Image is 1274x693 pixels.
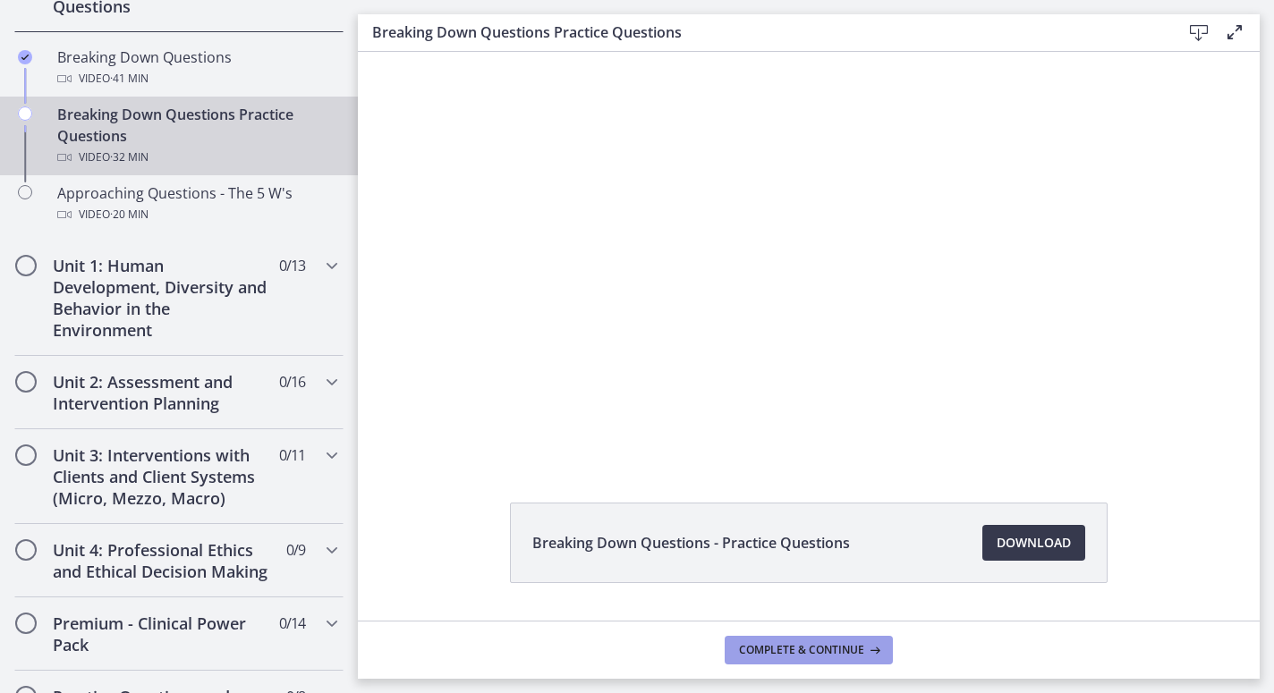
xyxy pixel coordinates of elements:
h3: Breaking Down Questions Practice Questions [372,21,1152,43]
span: Download [997,532,1071,554]
iframe: Video Lesson [358,11,1260,461]
div: Breaking Down Questions [57,46,336,89]
span: · 41 min [110,68,149,89]
div: Approaching Questions - The 5 W's [57,182,336,225]
span: Breaking Down Questions - Practice Questions [532,532,850,554]
span: 0 / 9 [286,539,305,561]
span: 0 / 14 [279,613,305,634]
h2: Unit 1: Human Development, Diversity and Behavior in the Environment [53,255,271,341]
div: Video [57,204,336,225]
h2: Unit 2: Assessment and Intervention Planning [53,371,271,414]
span: 0 / 11 [279,444,305,466]
i: Completed [18,50,32,64]
button: Complete & continue [725,636,893,664]
h2: Unit 4: Professional Ethics and Ethical Decision Making [53,539,271,582]
div: Breaking Down Questions Practice Questions [57,104,336,168]
h2: Premium - Clinical Power Pack [53,613,271,655]
div: Video [57,147,336,168]
span: · 20 min [110,204,149,225]
h2: Unit 3: Interventions with Clients and Client Systems (Micro, Mezzo, Macro) [53,444,271,509]
span: 0 / 16 [279,371,305,393]
span: 0 / 13 [279,255,305,276]
span: · 32 min [110,147,149,168]
span: Complete & continue [739,643,864,657]
div: Video [57,68,336,89]
a: Download [982,525,1085,561]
